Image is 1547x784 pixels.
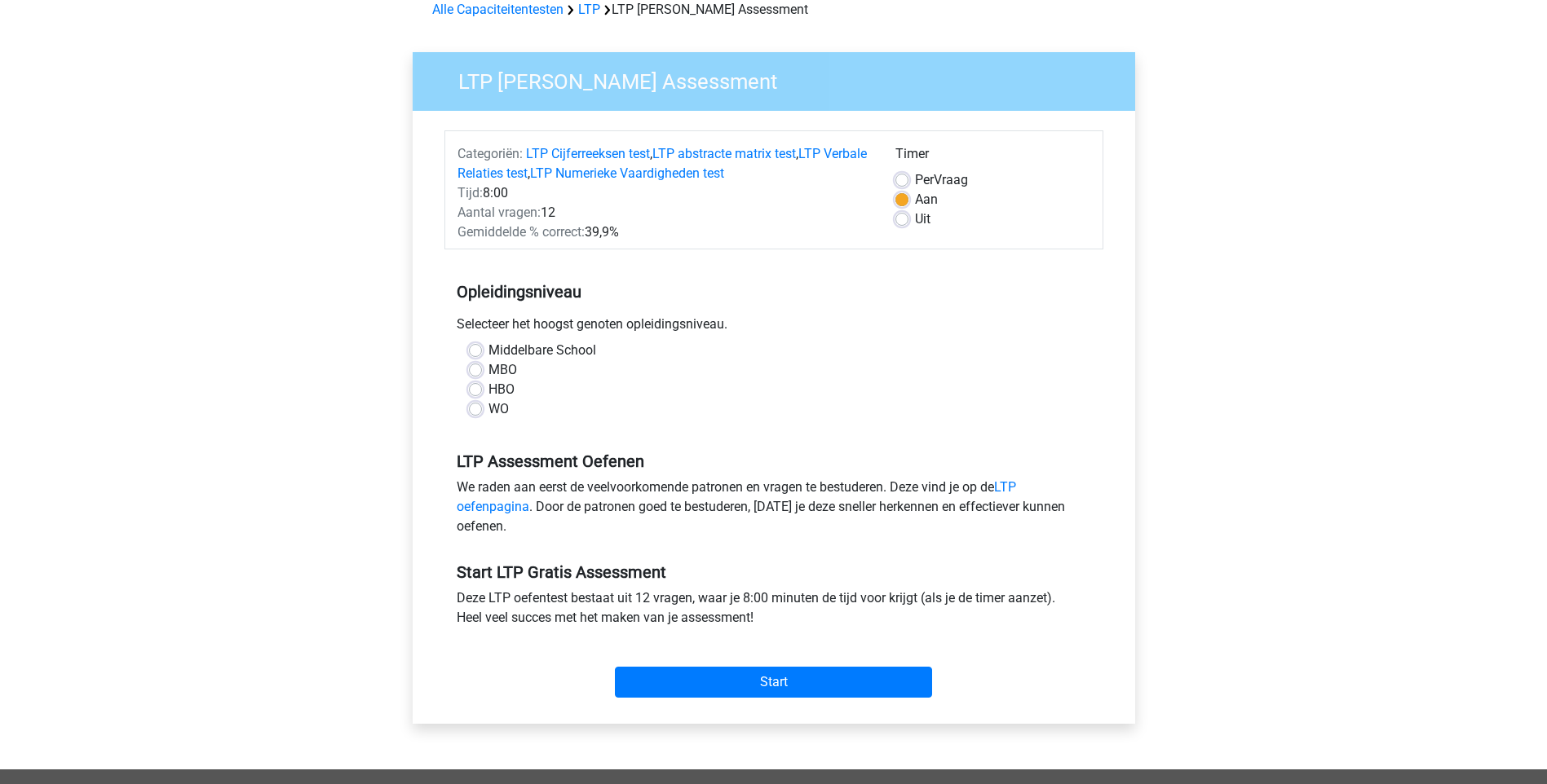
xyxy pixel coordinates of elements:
[895,144,1090,170] div: Timer
[444,478,1103,543] div: We raden aan eerst de veelvoorkomende patronen en vragen te bestuderen. Deze vind je op de . Door...
[445,183,883,203] div: 8:00
[488,399,509,419] label: WO
[615,667,932,698] input: Start
[445,144,883,183] div: , , ,
[488,360,517,380] label: MBO
[439,63,1123,95] h3: LTP [PERSON_NAME] Assessment
[488,380,515,399] label: HBO
[457,562,1091,582] h5: Start LTP Gratis Assessment
[444,588,1103,634] div: Deze LTP oefentest bestaat uit 12 vragen, waar je 8:00 minuten de tijd voor krijgt (als je de tim...
[652,146,796,161] a: LTP abstracte matrix test
[445,203,883,222] div: 12
[915,209,930,229] label: Uit
[457,185,483,200] span: Tijd:
[444,315,1103,341] div: Selecteer het hoogst genoten opleidingsniveau.
[578,2,600,17] a: LTP
[457,275,1091,308] h5: Opleidingsniveau
[526,146,650,161] a: LTP Cijferreeksen test
[445,222,883,242] div: 39,9%
[915,170,968,190] label: Vraag
[915,172,934,187] span: Per
[488,341,596,360] label: Middelbare School
[457,451,1091,471] h5: LTP Assessment Oefenen
[457,146,523,161] span: Categoriën:
[530,165,724,181] a: LTP Numerieke Vaardigheden test
[457,205,541,220] span: Aantal vragen:
[432,2,564,17] a: Alle Capaciteitentesten
[457,224,585,240] span: Gemiddelde % correct:
[915,190,938,209] label: Aan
